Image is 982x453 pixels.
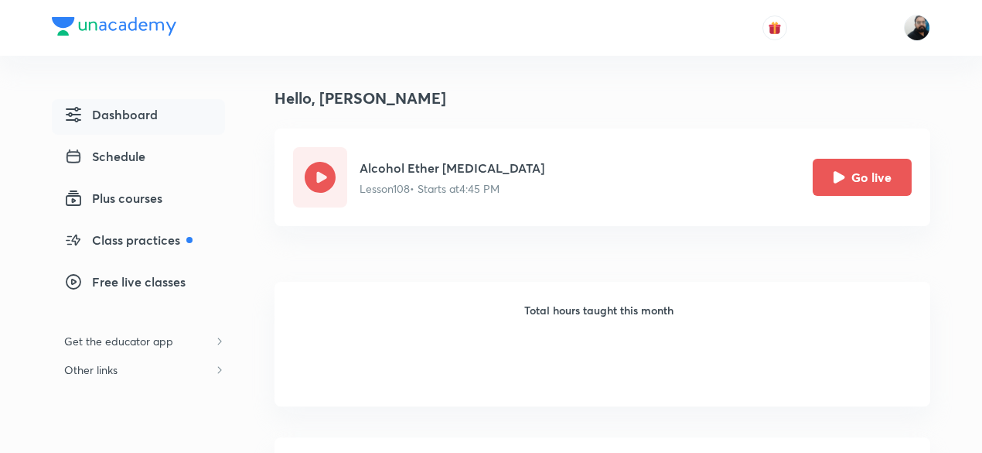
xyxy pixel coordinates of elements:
span: Class practices [64,231,193,249]
button: Go live [813,159,912,196]
a: Dashboard [52,99,225,135]
a: Free live classes [52,266,225,302]
h6: Other links [52,355,130,384]
a: Schedule [52,141,225,177]
a: Class practices [52,225,225,260]
img: Company Logo [52,17,176,36]
h5: Alcohol Ether [MEDICAL_DATA] [360,159,544,177]
span: Dashboard [64,105,158,124]
h4: Hello, [PERSON_NAME] [274,87,446,110]
h6: Get the educator app [52,327,186,355]
img: avatar [768,21,782,35]
img: Sumit Kumar Agrawal [904,15,930,41]
span: Schedule [64,147,145,166]
a: Company Logo [52,17,176,39]
h6: Total hours taught this month [524,302,673,318]
span: Plus courses [64,189,162,208]
button: avatar [762,15,787,40]
p: Lesson 108 • Starts at 4:45 PM [360,180,544,197]
span: Free live classes [64,273,186,291]
a: Plus courses [52,183,225,218]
